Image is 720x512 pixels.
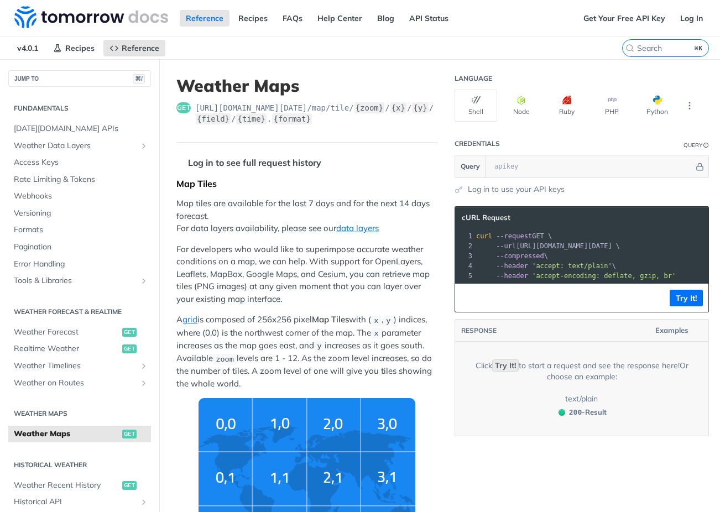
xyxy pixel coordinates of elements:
i: Information [703,143,709,148]
span: Recipes [65,43,95,53]
div: Language [455,74,492,83]
a: Weather Mapsget [8,426,151,442]
a: Access Keys [8,154,151,171]
span: https://api.tomorrow.io/v4/map/tile/{zoom}/{x}/{y}/{field}/{time}.{format} [195,102,437,124]
h2: Historical Weather [8,460,151,470]
span: Weather Recent History [14,480,119,491]
button: More Languages [681,97,698,114]
span: Versioning [14,208,148,219]
button: Examples [651,325,703,336]
strong: Map Tiles [312,314,349,325]
span: Formats [14,224,148,236]
span: get [176,102,191,113]
p: For developers who would like to superimpose accurate weather conditions on a map, we can help. W... [176,243,437,306]
button: JUMP TO⌘/ [8,70,151,87]
button: Query [455,155,486,177]
div: Click to start a request and see the response here! Or choose an example: [473,360,691,382]
span: Pagination [14,242,148,253]
h2: Weather Maps [8,409,151,419]
span: get [122,328,137,337]
a: Recipes [47,40,101,56]
a: [DATE][DOMAIN_NAME] APIs [8,121,151,137]
p: Map tiles are available for the last 7 days and for the next 14 days forecast. For data layers av... [176,197,437,235]
div: Map Tiles [176,178,437,189]
div: 3 [455,251,474,261]
span: Access Keys [14,157,148,168]
label: {field} [196,113,231,124]
button: PHP [591,90,633,122]
span: get [122,344,137,353]
a: Weather Data LayersShow subpages for Weather Data Layers [8,138,151,154]
span: x [374,330,378,338]
span: - Result [569,407,607,418]
a: Pagination [8,239,151,255]
a: Versioning [8,205,151,222]
div: Query [684,141,702,149]
button: 200200-Result [553,407,611,418]
a: Recipes [232,10,274,27]
span: Weather Data Layers [14,140,137,151]
a: Weather TimelinesShow subpages for Weather Timelines [8,358,151,374]
a: Reference [103,40,165,56]
a: Log In [674,10,709,27]
div: Credentials [455,139,500,148]
button: Show subpages for Weather on Routes [139,379,148,388]
a: Weather on RoutesShow subpages for Weather on Routes [8,375,151,391]
button: Show subpages for Tools & Libraries [139,276,148,285]
a: Weather Forecastget [8,324,151,341]
a: Formats [8,222,151,238]
div: 5 [455,271,474,281]
h2: Weather Forecast & realtime [8,307,151,317]
label: {zoom} [354,102,385,113]
label: {format} [272,113,311,124]
label: {time} [236,113,267,124]
span: 'accept-encoding: deflate, gzip, br' [532,272,676,280]
a: Log in to use your API keys [468,184,565,195]
span: Weather Forecast [14,327,119,338]
span: Reference [122,43,159,53]
button: Python [636,90,679,122]
span: ⌘/ [133,74,145,83]
a: Tools & LibrariesShow subpages for Tools & Libraries [8,273,151,289]
a: Reference [180,10,229,27]
kbd: ⌘K [692,43,706,54]
img: Tomorrow.io Weather API Docs [14,6,168,28]
a: API Status [403,10,455,27]
button: Show subpages for Historical API [139,498,148,506]
span: [DATE][DOMAIN_NAME] APIs [14,123,148,134]
code: Try It! [492,359,519,372]
a: grid [182,314,197,325]
span: v4.0.1 [11,40,44,56]
span: Weather on Routes [14,378,137,389]
div: 2 [455,241,474,251]
button: Show subpages for Weather Timelines [139,362,148,370]
a: data layers [336,223,379,233]
span: --compressed [496,252,544,260]
span: 200 [559,409,565,416]
span: y [317,342,321,351]
button: Hide [694,161,706,172]
a: Get Your Free API Key [577,10,671,27]
span: Rate Limiting & Tokens [14,174,148,185]
svg: More ellipsis [685,101,695,111]
div: text/plain [565,393,598,404]
h2: Fundamentals [8,103,151,113]
a: Blog [371,10,400,27]
span: Realtime Weather [14,343,119,354]
span: y [386,316,390,325]
div: QueryInformation [684,141,709,149]
span: Tools & Libraries [14,275,137,286]
button: cURL Request [458,212,523,223]
span: --url [496,242,516,250]
a: Help Center [311,10,368,27]
span: zoom [216,355,233,363]
span: Historical API [14,497,137,508]
span: GET \ [476,232,552,240]
span: x [374,316,378,325]
span: curl [476,232,492,240]
span: get [122,430,137,438]
span: Weather Maps [14,429,119,440]
span: Error Handling [14,259,148,270]
a: Weather Recent Historyget [8,477,151,494]
a: FAQs [276,10,309,27]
